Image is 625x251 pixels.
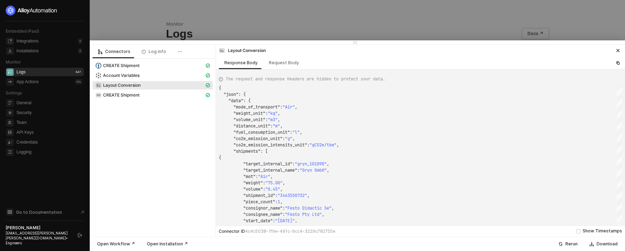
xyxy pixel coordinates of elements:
[280,123,283,129] span: ,
[283,180,285,186] span: ,
[96,73,101,78] img: integration-icon
[177,49,182,54] span: ellipsis
[300,167,327,173] span: "Gryn GmbH"
[332,205,334,211] span: ,
[280,104,283,110] span: :
[16,38,39,44] div: Integrations
[243,161,292,167] span: "target_internal_id"
[243,174,256,179] span: "mot"
[583,228,622,235] div: Show Timestamps
[219,229,335,234] div: Connector ID
[16,209,62,215] span: Go to Documentation
[93,71,213,80] span: Account Variables
[103,63,140,68] span: CREATE Shipment
[142,49,166,54] div: Log info
[283,104,295,110] span: "Air"
[278,111,280,116] span: ,
[273,218,275,224] span: :
[78,233,82,237] span: logout
[96,82,101,88] img: integration-icon
[6,129,14,136] span: api-key
[295,161,327,167] span: "gryn_101090"
[16,99,82,107] span: General
[93,61,213,70] span: CREATE Shipment
[263,186,265,192] span: :
[93,91,213,99] span: CREATE Shipment
[307,193,310,198] span: ,
[292,161,295,167] span: :
[233,117,265,123] span: "volume_unit"
[219,47,266,54] div: Layout Conversion
[233,123,270,129] span: "distance_unit"
[269,60,299,66] div: Request Body
[219,48,225,53] img: integration-icon
[263,180,265,186] span: :
[285,212,322,217] span: "Festo Pty Ltd"
[243,218,273,224] span: "start_date"
[273,123,280,129] span: "m"
[260,148,268,154] span: : [
[206,93,210,97] span: icon-cards
[79,209,86,216] span: document-arrow
[206,64,210,68] span: icon-cards
[283,136,285,141] span: :
[292,136,295,141] span: ,
[103,82,141,88] span: Layout Conversion
[554,240,582,248] button: Rerun
[278,193,307,198] span: "3463550732"
[6,47,14,55] span: installations
[283,205,285,211] span: :
[78,38,82,44] div: 3
[353,40,357,45] span: icon-drag-indicator
[597,241,618,247] div: Download
[16,138,82,146] span: Credentials
[6,119,14,126] span: team
[290,130,292,135] span: :
[243,180,263,186] span: "weight"
[147,241,188,247] div: Open Installation ↗
[243,199,275,205] span: "piece_count"
[16,118,82,127] span: Team
[224,60,258,66] div: Response Body
[243,167,297,173] span: "target_internal_name"
[96,92,101,98] img: integration-icon
[219,85,221,91] span: {
[6,59,21,65] span: Monitor
[270,123,273,129] span: :
[6,225,72,231] div: [PERSON_NAME]
[16,69,26,75] div: Logs
[6,139,14,146] span: credentials
[327,161,329,167] span: ,
[229,98,243,104] span: "data"
[6,99,14,107] span: general
[16,48,39,54] div: Installations
[295,218,297,224] span: ,
[6,109,14,117] span: security
[300,130,302,135] span: ,
[6,6,57,15] img: logo
[78,48,82,54] div: 3
[310,142,337,148] span: "gCO2e/tkm"
[245,229,335,234] span: 4c4c5038-1f9e-491c-9cc4-3229c782755e
[206,83,210,87] span: icon-cards
[6,231,72,245] div: [EMAIL_ADDRESS][PERSON_NAME][PERSON_NAME][DOMAIN_NAME] • Engineers
[233,104,280,110] span: "mode_of_transport"
[292,130,300,135] span: "l"
[6,28,39,34] span: Embedded iPaaS
[6,78,14,86] span: icon-app-actions
[233,130,290,135] span: "fuel_consumption_unit"
[327,167,329,173] span: ,
[75,79,82,85] div: 0 %
[565,241,578,247] div: Rerun
[243,98,251,104] span: : {
[265,111,268,116] span: :
[16,79,39,85] div: App Actions
[233,111,265,116] span: "weight_unit"
[307,142,310,148] span: :
[285,205,332,211] span: "Festo Didactic Se"
[275,199,278,205] span: :
[172,45,188,58] button: ellipsis
[74,69,82,75] div: 647
[6,209,13,216] span: documentation
[93,240,140,248] button: Open Workflow ↗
